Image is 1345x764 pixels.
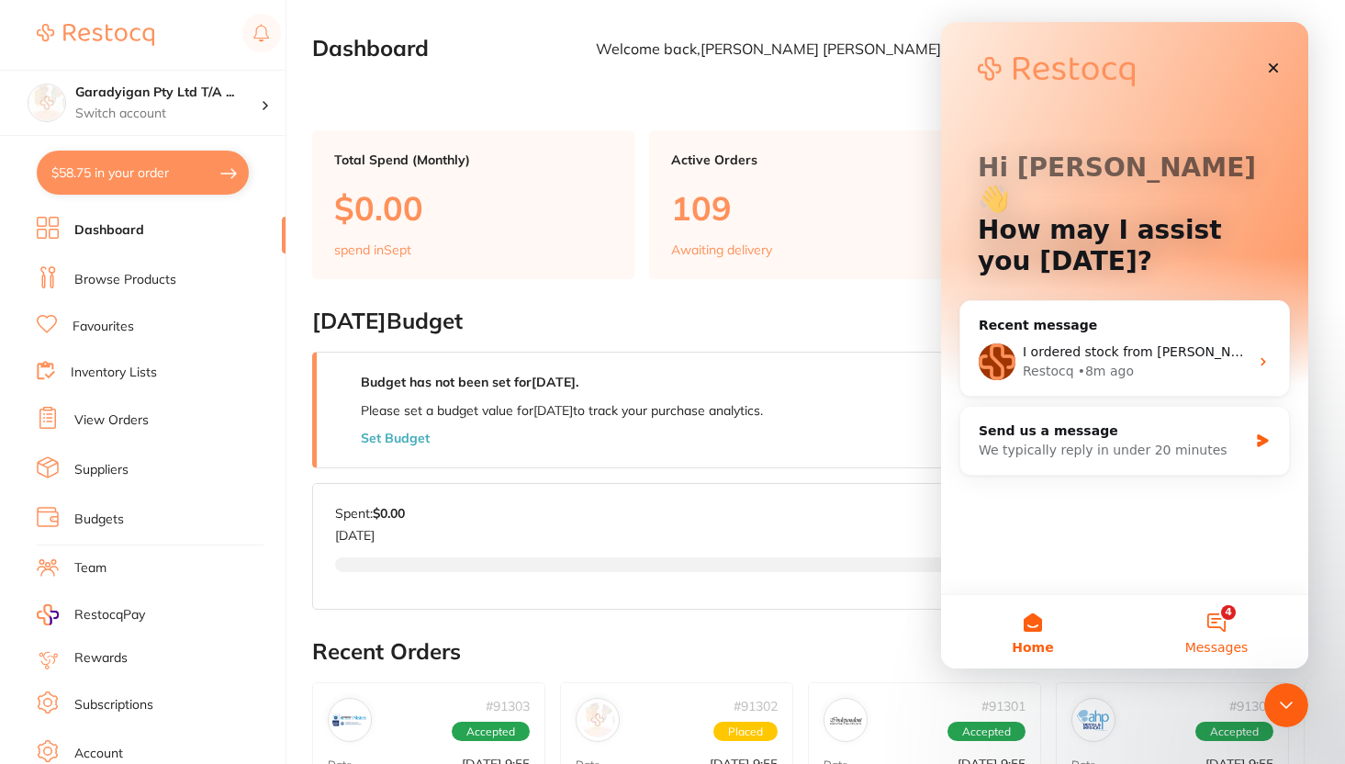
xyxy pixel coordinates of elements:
[452,722,530,742] span: Accepted
[74,559,106,578] a: Team
[75,105,261,123] p: Switch account
[312,309,1308,334] h2: [DATE] Budget
[38,399,307,419] div: Send us a message
[828,702,863,737] img: Independent Dental
[37,24,154,46] img: Restocq Logo
[1195,722,1273,742] span: Accepted
[184,573,367,646] button: Messages
[37,604,145,625] a: RestocqPay
[1076,702,1111,737] img: AHP Dental and Medical
[71,364,157,382] a: Inventory Lists
[1264,683,1308,727] iframe: Intercom live chat
[361,403,763,418] p: Please set a budget value for [DATE] to track your purchase analytics.
[74,649,128,668] a: Rewards
[74,745,123,763] a: Account
[74,411,149,430] a: View Orders
[244,619,308,632] span: Messages
[334,242,411,257] p: spend in Sept
[18,384,349,454] div: Send us a messageWe typically reply in under 20 minutes
[74,696,153,714] a: Subscriptions
[713,722,778,742] span: Placed
[332,702,367,737] img: Erskine Dental
[334,152,612,167] p: Total Spend (Monthly)
[335,521,405,543] p: [DATE]
[649,130,971,279] a: Active Orders109Awaiting delivery
[947,722,1026,742] span: Accepted
[75,84,261,102] h4: Garadyigan Pty Ltd T/A Annandale Dental
[137,340,193,359] div: • 8m ago
[312,130,634,279] a: Total Spend (Monthly)$0.00spend inSept
[734,699,778,713] p: # 91302
[82,340,133,359] div: Restocq
[671,152,949,167] p: Active Orders
[580,702,615,737] img: Henry Schein Halas
[486,699,530,713] p: # 91303
[312,36,429,62] h2: Dashboard
[74,271,176,289] a: Browse Products
[28,84,65,121] img: Garadyigan Pty Ltd T/A Annandale Dental
[373,505,405,522] strong: $0.00
[941,22,1308,668] iframe: Intercom live chat
[74,606,145,624] span: RestocqPay
[38,419,307,438] div: We typically reply in under 20 minutes
[361,374,578,390] strong: Budget has not been set for [DATE] .
[312,639,1308,665] h2: Recent Orders
[334,189,612,227] p: $0.00
[74,461,129,479] a: Suppliers
[71,619,112,632] span: Home
[37,604,59,625] img: RestocqPay
[1229,699,1273,713] p: # 91300
[671,242,772,257] p: Awaiting delivery
[981,699,1026,713] p: # 91301
[37,14,154,56] a: Restocq Logo
[316,29,349,62] div: Close
[596,40,941,57] p: Welcome back, [PERSON_NAME] [PERSON_NAME]
[74,221,144,240] a: Dashboard
[73,318,134,336] a: Favourites
[671,189,949,227] p: 109
[74,511,124,529] a: Budgets
[361,431,430,445] button: Set Budget
[37,151,249,195] button: $58.75 in your order
[335,506,405,521] p: Spent:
